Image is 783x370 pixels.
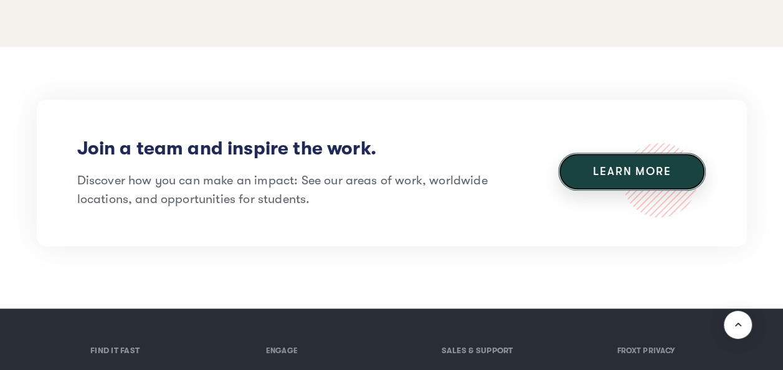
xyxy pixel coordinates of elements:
a: Learn more [558,153,706,190]
span: L [593,166,600,177]
span: a [607,166,615,177]
h3: SALES & SUPPORT [442,346,513,356]
span: r [656,166,664,177]
span: e [663,166,671,177]
h4: Join a team and inspire the work. [77,137,376,159]
span: n [623,166,632,177]
span: r [615,166,624,177]
h3: ENGAGE [266,346,298,355]
span: e [600,166,607,177]
span: m [635,166,646,177]
h3: FIND IT FAST [90,346,140,356]
h3: FROXT PRIVACY [617,346,675,355]
p: Discover how you can make an impact: See our areas of work, worldwide locations, and opportunitie... [77,171,490,209]
span: o [646,166,656,177]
